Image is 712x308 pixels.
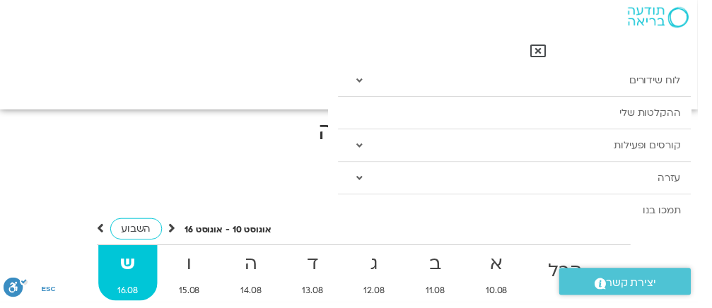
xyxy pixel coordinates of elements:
[124,227,154,240] span: השבוע
[163,289,223,304] span: 15.08
[100,250,161,307] a: ש16.08
[163,254,223,285] strong: ו
[571,273,705,301] a: יצירת קשר
[415,250,474,307] a: ב11.08
[289,289,349,304] span: 13.08
[345,165,705,198] a: עזרה
[226,289,286,304] span: 14.08
[540,261,614,292] strong: הכל
[352,250,412,307] a: ג12.08
[112,223,165,244] a: השבוע
[415,289,474,304] span: 11.08
[352,254,412,285] strong: ג
[226,254,286,285] strong: ה
[163,250,223,307] a: ו15.08
[88,117,654,151] h1: לוח שידורים של תודעה בריאה
[352,289,412,304] span: 12.08
[345,132,705,165] a: קורסים ופעילות
[415,254,474,285] strong: ב
[641,7,703,28] img: תודעה בריאה
[289,250,349,307] a: ד13.08
[540,250,614,307] a: הכל
[345,66,705,98] a: לוח שידורים
[477,250,537,307] a: א10.08
[334,199,705,231] a: תמכו בנו
[189,227,277,242] p: אוגוסט 10 - אוגוסט 16
[289,254,349,285] strong: ד
[619,279,670,298] span: יצירת קשר
[100,289,161,304] span: 16.08
[100,254,161,285] strong: ש
[477,289,537,304] span: 10.08
[226,250,286,307] a: ה14.08
[477,254,537,285] strong: א
[345,99,705,131] a: ההקלטות שלי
